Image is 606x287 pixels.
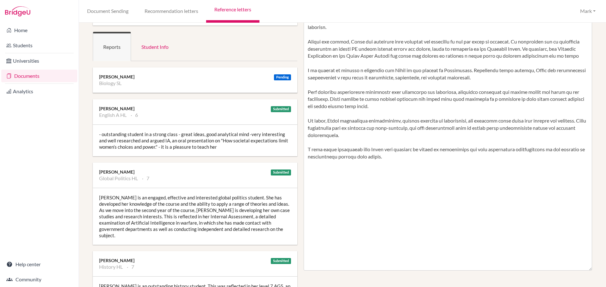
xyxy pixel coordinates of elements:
[271,258,291,264] div: Submitted
[93,32,131,61] a: Reports
[99,257,291,264] div: [PERSON_NAME]
[5,6,30,16] img: Bridge-U
[99,175,138,181] li: Global Politics HL
[99,74,291,80] div: [PERSON_NAME]
[99,169,291,175] div: [PERSON_NAME]
[271,169,291,175] div: Submitted
[93,188,297,245] div: [PERSON_NAME] is an engaged, effective and interested global politics student. She has developed ...
[271,106,291,112] div: Submitted
[1,258,77,271] a: Help center
[99,264,123,270] li: History HL
[1,39,77,52] a: Students
[274,74,291,80] div: Pending
[99,80,122,86] li: Biology SL
[1,85,77,98] a: Analytics
[127,264,134,270] li: 7
[1,24,77,37] a: Home
[99,112,127,118] li: English A HL
[99,106,291,112] div: [PERSON_NAME]
[131,112,138,118] li: 6
[1,273,77,286] a: Community
[142,175,149,181] li: 7
[131,32,179,61] a: Student Info
[1,55,77,67] a: Universities
[93,125,297,156] div: - outstanding student in a strong class - great ideas, good analytical mind -very interesting and...
[577,5,598,17] button: Mark
[1,70,77,82] a: Documents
